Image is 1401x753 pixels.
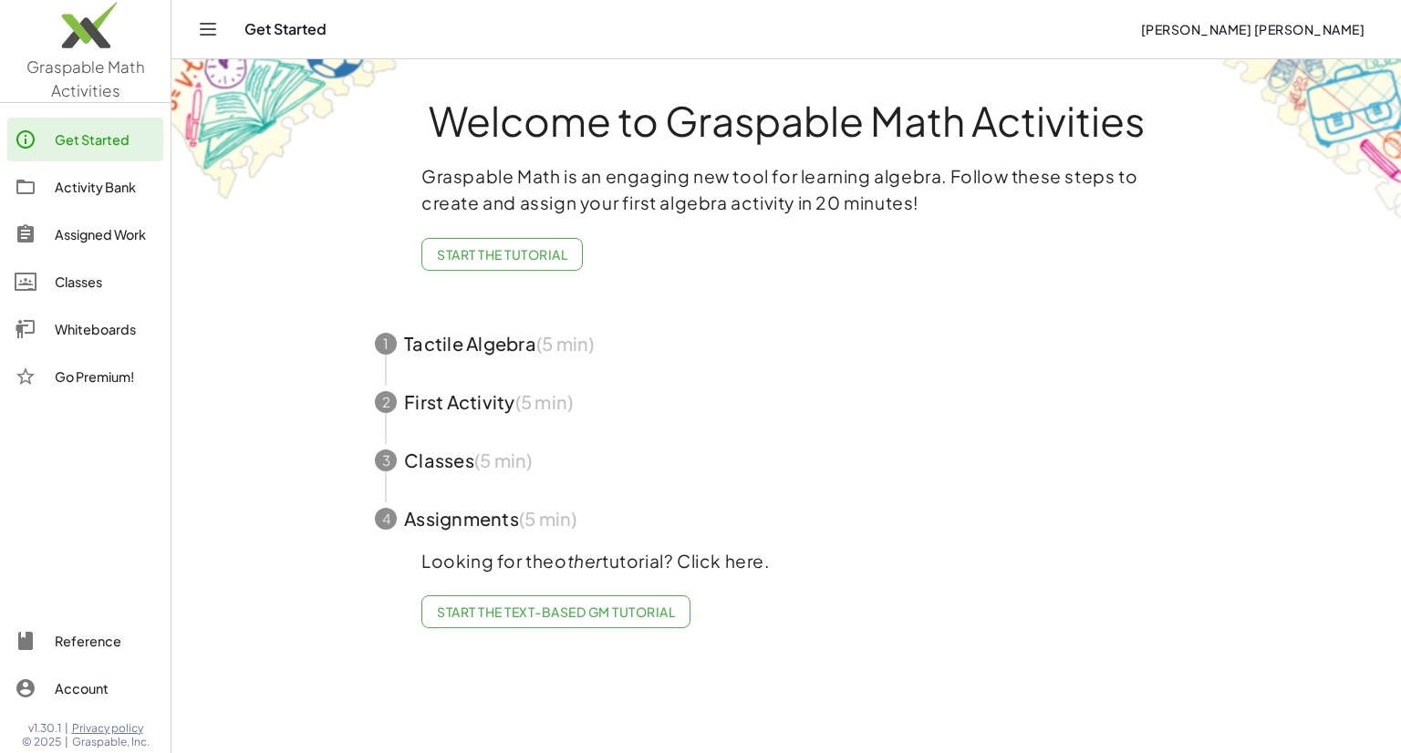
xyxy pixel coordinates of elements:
[7,260,163,304] a: Classes
[28,721,61,736] span: v1.30.1
[72,721,150,736] a: Privacy policy
[55,677,156,699] div: Account
[375,391,397,413] div: 2
[7,118,163,161] a: Get Started
[55,318,156,340] div: Whiteboards
[437,246,567,263] span: Start the Tutorial
[421,548,1151,574] p: Looking for the tutorial? Click here.
[555,550,602,572] em: other
[353,315,1219,373] button: 1Tactile Algebra(5 min)
[7,666,163,710] a: Account
[55,223,156,245] div: Assigned Work
[7,212,163,256] a: Assigned Work
[375,508,397,530] div: 4
[421,595,690,628] a: Start the Text-based GM Tutorial
[421,238,583,271] button: Start the Tutorial
[341,99,1231,141] h1: Welcome to Graspable Math Activities
[55,630,156,652] div: Reference
[353,431,1219,490] button: 3Classes(5 min)
[171,57,400,202] img: get-started-bg-ul-Ceg4j33I.png
[1126,13,1379,46] button: [PERSON_NAME] [PERSON_NAME]
[55,271,156,293] div: Classes
[26,57,145,100] span: Graspable Math Activities
[375,333,397,355] div: 1
[437,603,675,620] span: Start the Text-based GM Tutorial
[7,619,163,663] a: Reference
[22,735,61,749] span: © 2025
[55,176,156,198] div: Activity Bank
[353,490,1219,548] button: 4Assignments(5 min)
[55,129,156,150] div: Get Started
[7,307,163,351] a: Whiteboards
[7,165,163,209] a: Activity Bank
[1140,21,1365,37] span: [PERSON_NAME] [PERSON_NAME]
[72,735,150,749] span: Graspable, Inc.
[353,373,1219,431] button: 2First Activity(5 min)
[421,163,1151,216] p: Graspable Math is an engaging new tool for learning algebra. Follow these steps to create and ass...
[193,15,223,44] button: Toggle navigation
[65,735,68,749] span: |
[65,721,68,736] span: |
[375,449,397,471] div: 3
[55,366,156,387] div: Go Premium!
